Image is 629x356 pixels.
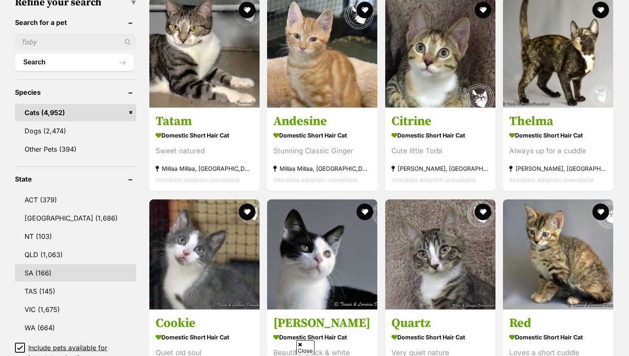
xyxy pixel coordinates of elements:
header: Species [15,88,136,96]
div: Stunning Classic Ginger [273,145,371,157]
div: Sweet natured [156,145,253,157]
h3: [PERSON_NAME] [273,315,371,331]
h3: Quartz [391,315,489,331]
h3: Cookie [156,315,253,331]
strong: Domestic Short Hair Cat [391,331,489,343]
button: favourite [474,204,491,220]
button: favourite [592,2,609,18]
header: Search for a pet [15,19,136,26]
button: favourite [592,204,609,220]
strong: Domestic Short Hair Cat [273,129,371,141]
a: Dogs (2,474) [15,122,136,140]
h3: Thelma [509,113,607,129]
img: Cookie - Domestic Short Hair Cat [149,199,260,309]
a: WA (664) [15,319,136,336]
a: Andesine Domestic Short Hair Cat Stunning Classic Ginger Millaa Millaa, [GEOGRAPHIC_DATA] Interst... [267,107,377,192]
strong: Domestic Short Hair Cat [509,129,607,141]
header: State [15,175,136,183]
a: Other Pets (394) [15,140,136,158]
a: VIC (1,675) [15,301,136,318]
strong: Domestic Short Hair Cat [273,331,371,343]
input: Toby [15,34,136,50]
button: favourite [474,2,491,18]
button: Search [15,54,134,71]
span: Interstate adoption unavailable [509,176,594,183]
h3: Tatam [156,113,253,129]
img: Yin Yan - Domestic Short Hair Cat [267,199,377,309]
h3: Citrine [391,113,489,129]
span: Interstate adoption unavailable [391,176,476,183]
a: Tatam Domestic Short Hair Cat Sweet natured Millaa Millaa, [GEOGRAPHIC_DATA] Interstate adoption ... [149,107,260,192]
span: Close [296,340,314,355]
strong: [PERSON_NAME], [GEOGRAPHIC_DATA] [509,163,607,174]
a: NT (103) [15,228,136,245]
a: SA (166) [15,264,136,282]
strong: Domestic Short Hair Cat [509,331,607,343]
h3: Red [509,315,607,331]
span: Interstate adoption unavailable [156,176,240,183]
a: [GEOGRAPHIC_DATA] (1,686) [15,209,136,227]
strong: Domestic Short Hair Cat [391,129,489,141]
strong: Domestic Short Hair Cat [156,129,253,141]
a: Citrine Domestic Short Hair Cat Cute little Torbi [PERSON_NAME], [GEOGRAPHIC_DATA] Interstate ado... [385,107,495,192]
div: Always up for a cuddle [509,145,607,157]
button: favourite [238,204,255,220]
img: Red - Domestic Short Hair Cat [503,199,613,309]
button: favourite [238,2,255,18]
strong: [PERSON_NAME], [GEOGRAPHIC_DATA] [391,163,489,174]
span: Interstate adoption unavailable [273,176,358,183]
a: QLD (1,063) [15,246,136,263]
a: Thelma Domestic Short Hair Cat Always up for a cuddle [PERSON_NAME], [GEOGRAPHIC_DATA] Interstate... [503,107,613,192]
strong: Millaa Millaa, [GEOGRAPHIC_DATA] [156,163,253,174]
img: Quartz - Domestic Short Hair Cat [385,199,495,309]
button: favourite [357,204,373,220]
a: TAS (145) [15,282,136,300]
strong: Domestic Short Hair Cat [156,331,253,343]
strong: Millaa Millaa, [GEOGRAPHIC_DATA] [273,163,371,174]
div: Cute little Torbi [391,145,489,157]
button: favourite [357,2,373,18]
a: ACT (379) [15,191,136,209]
h3: Andesine [273,113,371,129]
a: Cats (4,952) [15,104,136,121]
